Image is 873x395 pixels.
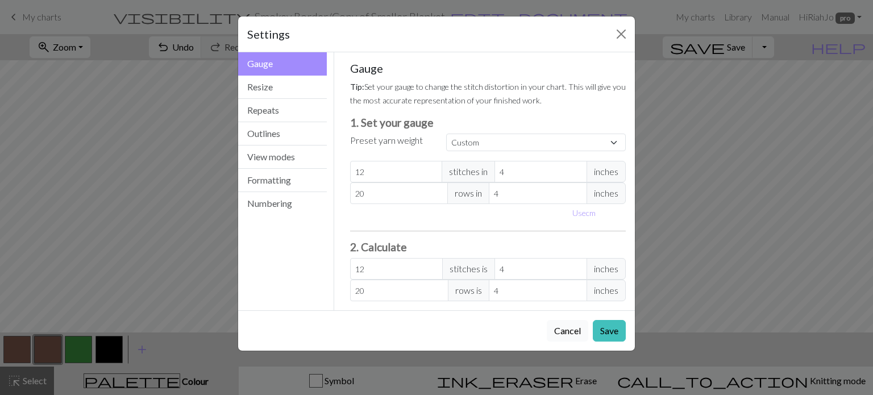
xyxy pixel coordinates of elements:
[587,161,626,182] span: inches
[238,76,327,99] button: Resize
[442,161,495,182] span: stitches in
[350,61,626,75] h5: Gauge
[238,99,327,122] button: Repeats
[593,320,626,342] button: Save
[238,192,327,215] button: Numbering
[350,82,626,105] small: Set your gauge to change the stitch distortion in your chart. This will give you the most accurat...
[247,26,290,43] h5: Settings
[238,169,327,192] button: Formatting
[587,182,626,204] span: inches
[587,258,626,280] span: inches
[350,116,626,129] h3: 1. Set your gauge
[567,204,601,222] button: Usecm
[350,82,364,92] strong: Tip:
[612,25,630,43] button: Close
[442,258,495,280] span: stitches is
[447,182,489,204] span: rows in
[238,145,327,169] button: View modes
[238,122,327,145] button: Outlines
[547,320,588,342] button: Cancel
[350,240,626,253] h3: 2. Calculate
[238,52,327,76] button: Gauge
[350,134,423,147] label: Preset yarn weight
[448,280,489,301] span: rows is
[587,280,626,301] span: inches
